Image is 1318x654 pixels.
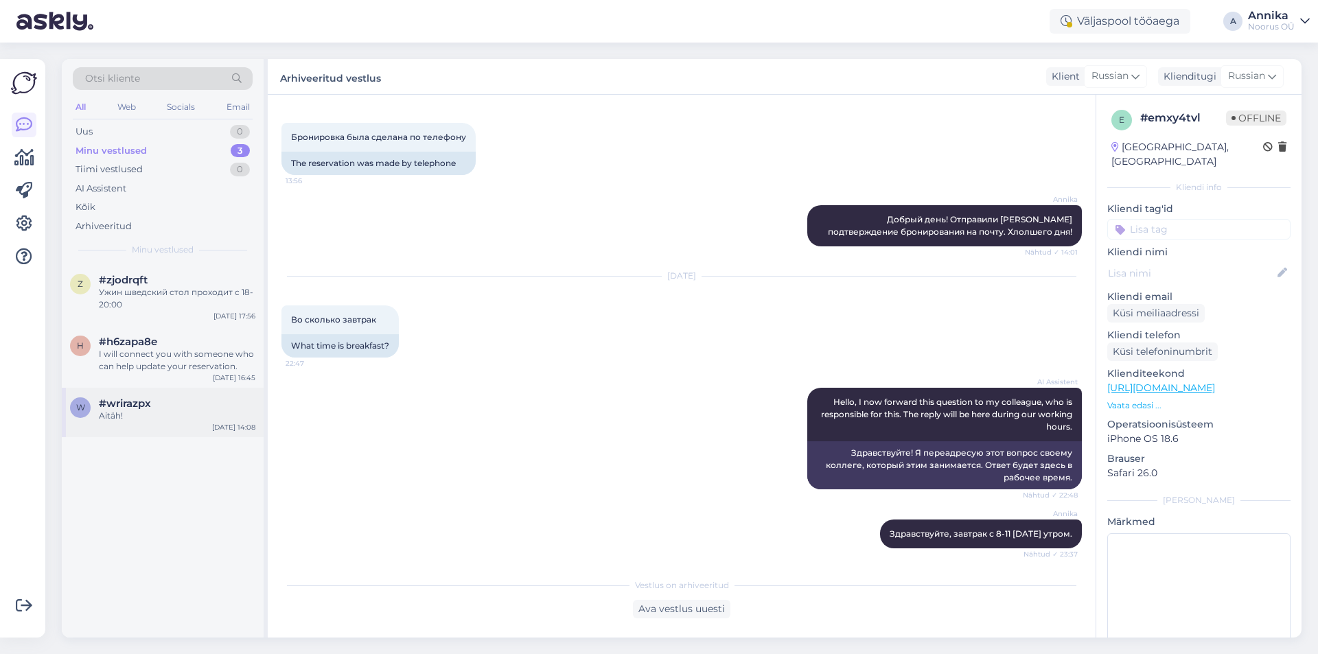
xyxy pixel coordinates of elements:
div: [DATE] 17:56 [213,311,255,321]
div: Aitäh! [99,410,255,422]
span: Здравствуйте, завтрак с 8-11 [DATE] утром. [890,528,1072,539]
div: 3 [231,144,250,158]
div: 0 [230,125,250,139]
p: Brauser [1107,452,1291,466]
div: Email [224,98,253,116]
div: All [73,98,89,116]
p: Kliendi email [1107,290,1291,304]
a: AnnikaNoorus OÜ [1248,10,1310,32]
div: [DATE] [281,270,1082,282]
div: I will connect you with someone who can help update your reservation. [99,348,255,373]
div: Ava vestlus uuesti [633,600,730,618]
p: Vaata edasi ... [1107,399,1291,412]
div: Socials [164,98,198,116]
span: #h6zapa8e [99,336,157,348]
span: Nähtud ✓ 23:37 [1024,549,1078,559]
div: Kliendi info [1107,181,1291,194]
span: Otsi kliente [85,71,140,86]
span: #wrirazpx [99,397,151,410]
div: Klienditugi [1158,69,1216,84]
span: Добрый день! Отправили [PERSON_NAME] подтверждение бронирования на почту. Хлолшего дня! [828,214,1074,237]
div: Annika [1248,10,1295,21]
span: Russian [1091,69,1129,84]
p: Kliendi telefon [1107,328,1291,342]
p: iPhone OS 18.6 [1107,432,1291,446]
span: Offline [1226,110,1286,126]
span: 22:47 [286,358,337,369]
p: Safari 26.0 [1107,466,1291,480]
div: # emxy4tvl [1140,110,1226,126]
span: w [76,402,85,412]
div: Klient [1046,69,1080,84]
div: A [1223,12,1242,31]
div: The reservation was made by telephone [281,152,476,175]
div: AI Assistent [76,182,126,196]
div: Kõik [76,200,95,214]
div: [GEOGRAPHIC_DATA], [GEOGRAPHIC_DATA] [1111,140,1263,169]
p: Klienditeekond [1107,366,1291,381]
div: Küsi telefoninumbrit [1107,342,1218,361]
span: Nähtud ✓ 22:48 [1023,490,1078,500]
span: Minu vestlused [132,244,194,256]
div: Noorus OÜ [1248,21,1295,32]
span: Annika [1026,509,1078,519]
span: Во сколько завтрак [291,314,376,325]
input: Lisa tag [1107,219,1291,240]
div: Minu vestlused [76,144,147,158]
div: Tiimi vestlused [76,163,143,176]
div: [DATE] 14:08 [212,422,255,432]
div: Web [115,98,139,116]
span: Annika [1026,194,1078,205]
span: AI Assistent [1026,377,1078,387]
div: 0 [230,163,250,176]
span: #zjodrqft [99,274,148,286]
input: Lisa nimi [1108,266,1275,281]
div: Küsi meiliaadressi [1107,304,1205,323]
p: Märkmed [1107,515,1291,529]
span: h [77,340,84,351]
span: Vestlus on arhiveeritud [635,579,729,592]
div: Ужин шведский стол проходит с 18-20:00 [99,286,255,311]
div: Arhiveeritud [76,220,132,233]
div: Здравствуйте! Я переадресую этот вопрос своему коллеге, который этим занимается. Ответ будет здес... [807,441,1082,489]
div: [DATE] 16:45 [213,373,255,383]
p: Kliendi tag'id [1107,202,1291,216]
span: e [1119,115,1124,125]
div: What time is breakfast? [281,334,399,358]
a: [URL][DOMAIN_NAME] [1107,382,1215,394]
div: Uus [76,125,93,139]
span: Бронировка была сделана по телефону [291,132,466,142]
label: Arhiveeritud vestlus [280,67,381,86]
span: z [78,279,83,289]
p: Kliendi nimi [1107,245,1291,259]
div: Väljaspool tööaega [1050,9,1190,34]
span: Nähtud ✓ 14:01 [1025,247,1078,257]
img: Askly Logo [11,70,37,96]
span: 13:56 [286,176,337,186]
div: [PERSON_NAME] [1107,494,1291,506]
p: Operatsioonisüsteem [1107,417,1291,432]
span: Russian [1228,69,1265,84]
span: Hello, I now forward this question to my colleague, who is responsible for this. The reply will b... [821,397,1074,432]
